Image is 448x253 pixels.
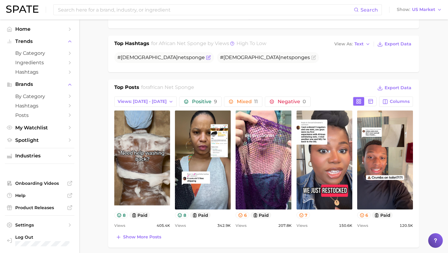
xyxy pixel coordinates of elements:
a: by Category [5,48,74,58]
button: View AsText [333,40,372,48]
button: paid [372,212,393,218]
span: # [117,54,205,60]
button: Columns [379,97,413,107]
h1: Top Hashtags [114,40,149,48]
button: Export Data [376,84,413,92]
button: 8 [114,212,128,218]
h2: for [141,84,194,93]
button: Brands [5,80,74,89]
span: african net sponge [159,40,206,46]
span: Brands [15,82,64,87]
a: Posts [5,111,74,120]
span: # s [220,54,310,60]
span: Columns [390,99,410,104]
span: Positive [192,99,217,104]
button: Trends [5,37,74,46]
a: Hashtags [5,67,74,77]
span: Views [236,222,247,229]
input: Search here for a brand, industry, or ingredient [57,5,354,15]
span: by Category [15,93,64,99]
span: Views [114,222,125,229]
span: Negative [278,99,306,104]
span: 120.5k [400,222,413,229]
img: SPATE [6,5,38,13]
span: sponge [186,54,205,60]
span: Onboarding Videos [15,181,64,186]
a: Product Releases [5,203,74,212]
a: Onboarding Videos [5,179,74,188]
span: Hashtags [15,69,64,75]
span: View As [334,42,353,46]
span: Product Releases [15,205,64,210]
button: Industries [5,151,74,160]
span: Export Data [385,85,411,90]
button: ShowUS Market [395,6,443,14]
a: Ingredients [5,58,74,67]
span: 11 [254,99,258,104]
span: Industries [15,153,64,159]
h1: Top Posts [114,84,139,93]
button: Show more posts [114,233,163,241]
span: Views: [DATE] - [DATE] [118,99,167,104]
span: Export Data [385,41,411,47]
a: Spotlight [5,135,74,145]
span: [DEMOGRAPHIC_DATA] [121,54,178,60]
span: Show [397,8,410,11]
button: 6 [236,212,249,218]
span: Spotlight [15,137,64,143]
span: 0 [303,99,306,104]
a: Log out. Currently logged in with e-mail mathilde@spate.nyc. [5,233,74,248]
span: Log Out [15,234,69,240]
span: 405.4k [157,222,170,229]
a: Hashtags [5,101,74,111]
span: Trends [15,39,64,44]
button: paid [251,212,272,218]
button: 8 [175,212,189,218]
span: 9 [214,99,217,104]
span: Search [361,7,378,13]
span: 342.9k [217,222,231,229]
span: US Market [412,8,435,11]
span: Help [15,193,64,198]
button: Views: [DATE] - [DATE] [114,97,177,107]
a: Home [5,24,74,34]
span: 150.6k [339,222,352,229]
span: Views [357,222,368,229]
span: net [280,54,289,60]
span: [DEMOGRAPHIC_DATA] [223,54,280,60]
button: Flag as miscategorized or irrelevant [206,55,211,60]
button: paid [129,212,150,218]
a: by Category [5,92,74,101]
span: Hashtags [15,103,64,109]
span: Mixed [237,99,258,104]
span: Home [15,26,64,32]
span: My Watchlist [15,125,64,131]
h2: for by Views [151,40,266,48]
a: Help [5,191,74,200]
button: Export Data [376,40,413,48]
span: 207.8k [278,222,292,229]
span: Ingredients [15,60,64,65]
a: My Watchlist [5,123,74,132]
span: high to low [236,40,266,46]
button: Flag as miscategorized or irrelevant [311,55,316,60]
a: Settings [5,220,74,230]
span: Text [354,42,364,46]
span: Show more posts [123,234,161,240]
span: net [178,54,186,60]
span: african net sponge [147,84,194,90]
span: by Category [15,50,64,56]
span: Settings [15,222,64,228]
span: Posts [15,112,64,118]
button: paid [190,212,211,218]
span: Views [297,222,308,229]
span: Views [175,222,186,229]
button: 6 [357,212,371,218]
button: 7 [297,212,310,218]
span: sponge [289,54,308,60]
